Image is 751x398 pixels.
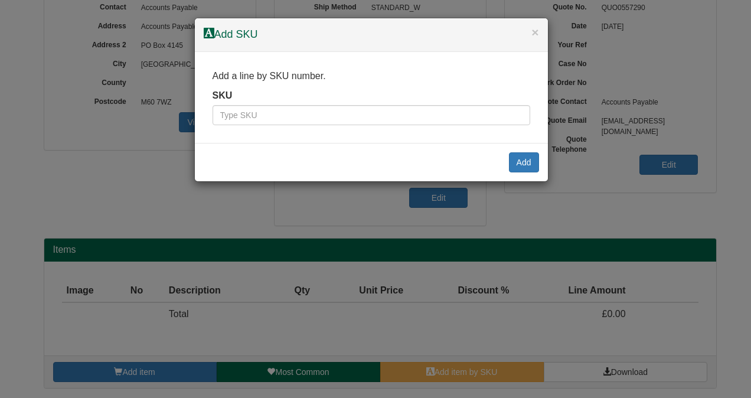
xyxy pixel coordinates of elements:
[213,105,530,125] input: Type SKU
[531,26,538,38] button: ×
[213,70,530,83] p: Add a line by SKU number.
[509,152,539,172] button: Add
[213,89,233,103] label: SKU
[204,27,539,43] h4: Add SKU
